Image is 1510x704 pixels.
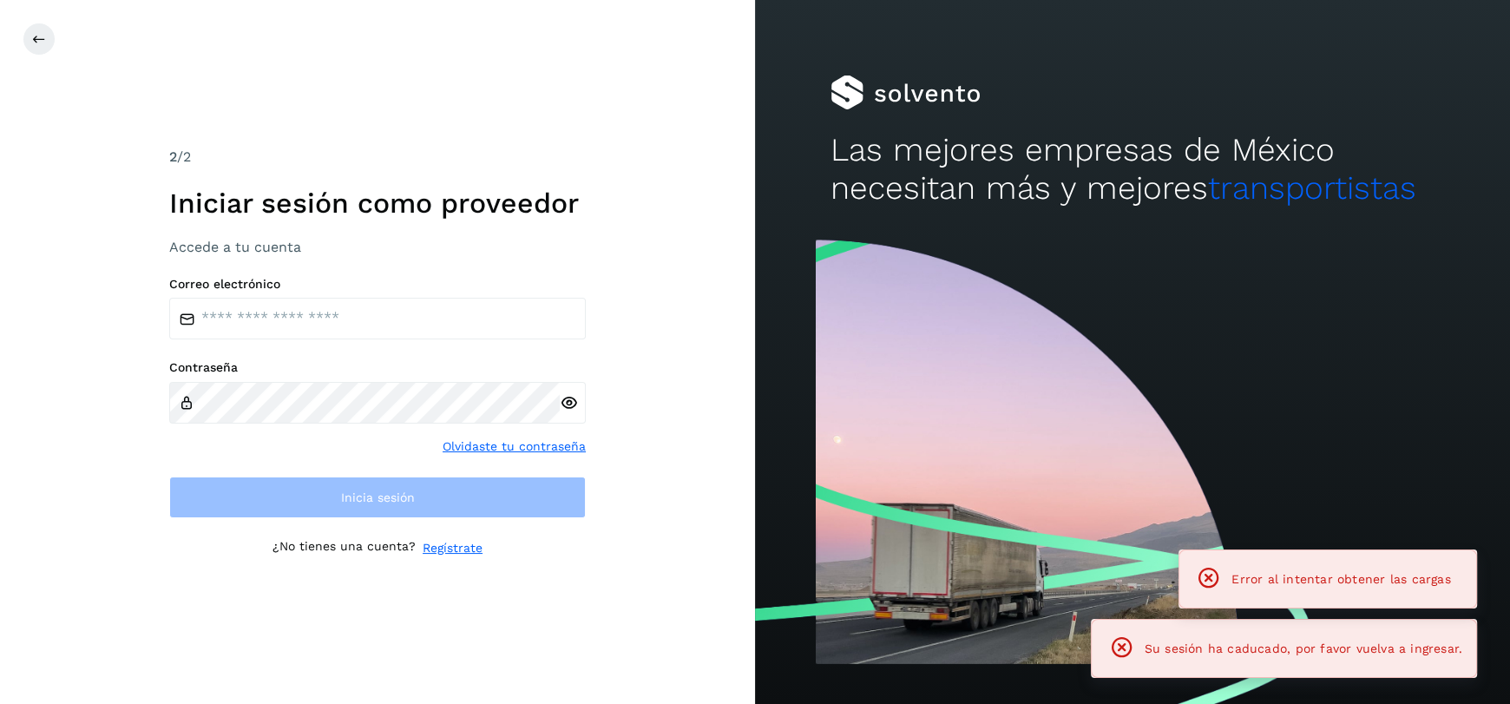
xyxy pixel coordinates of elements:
[341,491,415,503] span: Inicia sesión
[169,277,586,292] label: Correo electrónico
[169,187,586,220] h1: Iniciar sesión como proveedor
[830,131,1434,208] h2: Las mejores empresas de México necesitan más y mejores
[272,539,416,557] p: ¿No tienes una cuenta?
[169,147,586,168] div: /2
[169,360,586,375] label: Contraseña
[1231,572,1450,586] span: Error al intentar obtener las cargas
[169,148,177,165] span: 2
[1145,641,1462,655] span: Su sesión ha caducado, por favor vuelva a ingresar.
[169,477,586,518] button: Inicia sesión
[169,239,586,255] h3: Accede a tu cuenta
[1208,169,1416,207] span: transportistas
[423,539,483,557] a: Regístrate
[443,438,586,456] a: Olvidaste tu contraseña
